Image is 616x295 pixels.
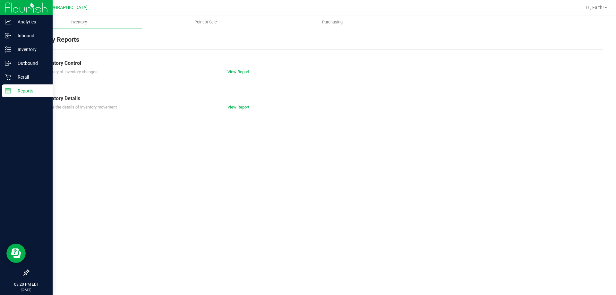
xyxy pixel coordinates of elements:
p: Inventory [11,46,50,53]
a: Inventory [15,15,142,29]
span: Explore the details of inventory movement [41,105,117,109]
p: 03:20 PM EDT [3,282,50,287]
p: Reports [11,87,50,95]
p: Analytics [11,18,50,26]
span: Purchasing [313,19,351,25]
inline-svg: Reports [5,88,11,94]
div: Inventory Details [41,95,590,102]
a: Purchasing [269,15,396,29]
p: Outbound [11,59,50,67]
inline-svg: Analytics [5,19,11,25]
inline-svg: Outbound [5,60,11,66]
p: Retail [11,73,50,81]
p: Inbound [11,32,50,39]
inline-svg: Inbound [5,32,11,39]
div: Inventory Reports [28,35,603,49]
inline-svg: Retail [5,74,11,80]
div: Inventory Control [41,59,590,67]
span: Summary of inventory changes [41,69,98,74]
inline-svg: Inventory [5,46,11,53]
span: Inventory [62,19,96,25]
iframe: Resource center [6,244,26,263]
span: Hi, Faith! [586,5,604,10]
span: Point of Sale [186,19,226,25]
a: View Report [227,69,249,74]
a: Point of Sale [142,15,269,29]
p: [DATE] [3,287,50,292]
span: [GEOGRAPHIC_DATA] [44,5,88,10]
a: View Report [227,105,249,109]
